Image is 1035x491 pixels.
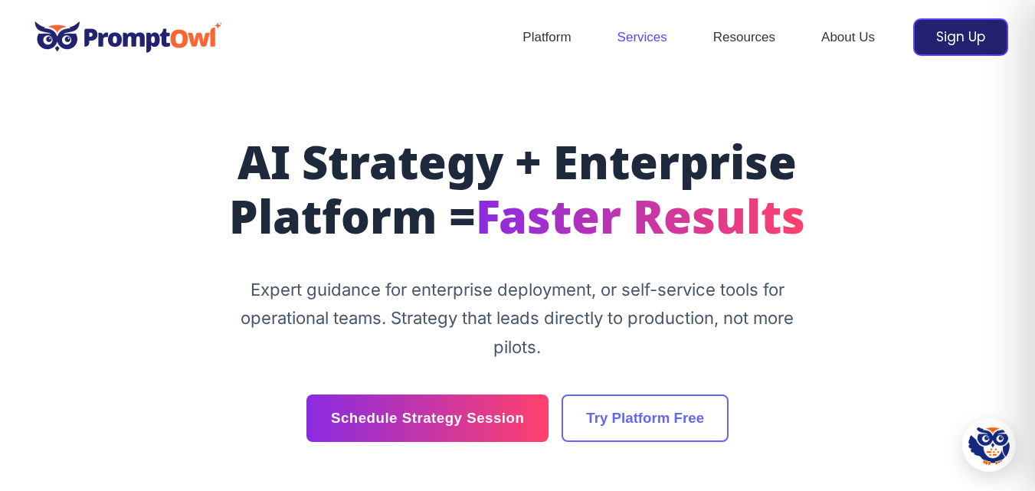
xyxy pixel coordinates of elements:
a: Sign Up [913,18,1008,56]
a: Try Platform Free [562,394,729,442]
a: Resources [690,11,798,64]
span: Faster Results [476,191,805,251]
a: Services [594,11,690,64]
p: Expert guidance for enterprise deployment, or self-service tools for operational teams. Strategy ... [230,276,804,362]
img: Hootie - PromptOwl AI Assistant [968,424,1010,466]
img: promptowl.ai logo [27,11,230,64]
a: About Us [798,11,898,64]
a: Platform [499,11,594,64]
h1: AI Strategy + Enterprise Platform = [129,140,906,250]
a: Schedule Strategy Session [306,394,549,442]
nav: Site Navigation: Header [499,11,898,64]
